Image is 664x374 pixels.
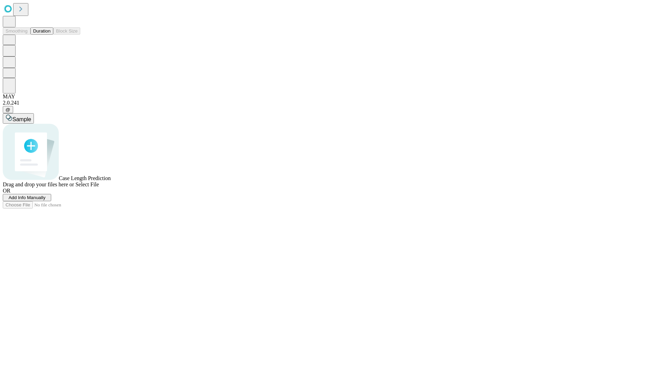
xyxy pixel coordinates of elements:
[53,27,80,35] button: Block Size
[12,116,31,122] span: Sample
[3,93,661,100] div: MAY
[9,195,46,200] span: Add Info Manually
[3,106,13,113] button: @
[3,27,30,35] button: Smoothing
[6,107,10,112] span: @
[3,194,51,201] button: Add Info Manually
[59,175,111,181] span: Case Length Prediction
[3,188,10,194] span: OR
[30,27,53,35] button: Duration
[3,100,661,106] div: 2.0.241
[75,181,99,187] span: Select File
[3,113,34,124] button: Sample
[3,181,74,187] span: Drag and drop your files here or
